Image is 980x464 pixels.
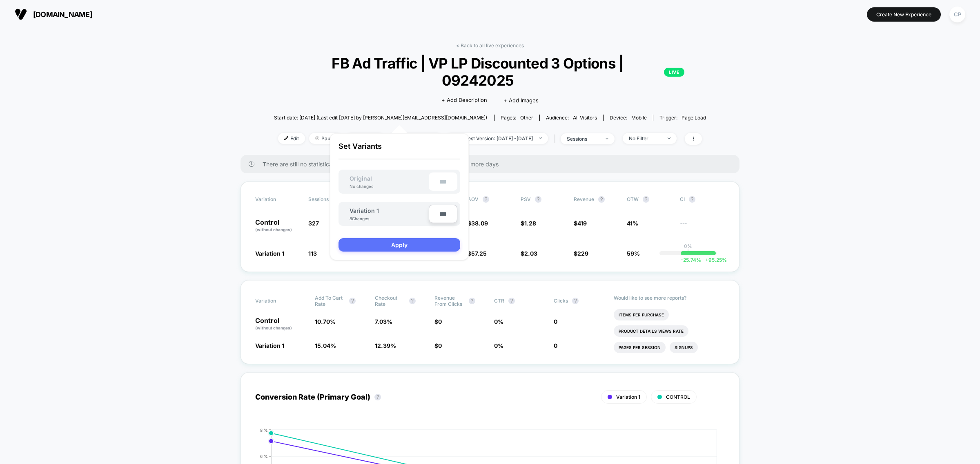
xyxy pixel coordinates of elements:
[574,220,587,227] span: $
[606,138,608,139] img: end
[349,298,356,304] button: ?
[554,298,568,304] span: Clicks
[375,342,396,349] span: 12.39 %
[508,298,515,304] button: ?
[614,342,666,353] li: Pages Per Session
[409,298,416,304] button: ?
[614,325,688,337] li: Product Details Views Rate
[552,133,561,145] span: |
[263,161,723,168] span: There are still no statistically significant results. We recommend waiting a few more days
[501,115,533,121] div: Pages:
[666,394,690,400] span: CONTROL
[15,8,27,20] img: Visually logo
[255,219,300,233] p: Control
[469,298,475,304] button: ?
[643,196,649,203] button: ?
[687,249,689,255] p: |
[33,10,92,19] span: [DOMAIN_NAME]
[438,318,442,325] span: 0
[682,115,706,121] span: Page Load
[341,184,381,189] div: No changes
[627,250,640,257] span: 59%
[614,309,669,320] li: Items Per Purchase
[296,55,685,89] span: FB Ad Traffic | VP LP Discounted 3 Options | 09242025
[521,220,536,227] span: $
[554,342,557,349] span: 0
[603,115,653,121] span: Device:
[705,257,708,263] span: +
[446,133,548,144] span: Latest Version: [DATE] - [DATE]
[546,115,597,121] div: Audience:
[375,318,392,325] span: 7.03 %
[521,196,531,202] span: PSV
[341,175,380,182] span: Original
[577,220,587,227] span: 419
[308,250,317,257] span: 113
[434,295,465,307] span: Revenue From Clicks
[255,196,300,203] span: Variation
[598,196,605,203] button: ?
[339,238,460,252] button: Apply
[350,216,374,221] div: 8 Changes
[255,250,284,257] span: Variation 1
[627,196,672,203] span: OTW
[574,196,594,202] span: Revenue
[681,257,701,263] span: -25.74 %
[494,318,503,325] span: 0 %
[339,142,460,159] p: Set Variants
[260,427,268,432] tspan: 8 %
[438,342,442,349] span: 0
[659,115,706,121] div: Trigger:
[308,220,319,227] span: 327
[375,295,405,307] span: Checkout Rate
[567,136,599,142] div: sessions
[616,394,640,400] span: Variation 1
[947,6,968,23] button: CP
[308,196,329,202] span: Sessions
[315,342,336,349] span: 15.04 %
[468,220,488,227] span: $
[284,136,288,140] img: edit
[471,220,488,227] span: 38.09
[255,342,284,349] span: Variation 1
[867,7,941,22] button: Create New Experience
[456,42,524,49] a: < Back to all live experiences
[441,96,487,104] span: + Add Description
[574,250,588,257] span: $
[255,227,292,232] span: (without changes)
[12,8,95,21] button: [DOMAIN_NAME]
[535,196,541,203] button: ?
[539,137,542,139] img: end
[684,243,692,249] p: 0%
[670,342,698,353] li: Signups
[278,133,305,144] span: Edit
[680,221,725,233] span: ---
[503,97,539,104] span: + Add Images
[629,135,661,141] div: No Filter
[524,250,537,257] span: 2.03
[701,257,727,263] span: 95.25 %
[468,250,487,257] span: $
[521,250,537,257] span: $
[949,7,965,22] div: CP
[494,298,504,304] span: CTR
[315,295,345,307] span: Add To Cart Rate
[315,318,336,325] span: 10.70 %
[572,298,579,304] button: ?
[274,115,487,121] span: Start date: [DATE] (Last edit [DATE] by [PERSON_NAME][EMAIL_ADDRESS][DOMAIN_NAME])
[627,220,638,227] span: 41%
[577,250,588,257] span: 229
[483,196,489,203] button: ?
[573,115,597,121] span: All Visitors
[315,136,319,140] img: end
[255,295,300,307] span: Variation
[434,342,442,349] span: $
[434,318,442,325] span: $
[520,115,533,121] span: other
[309,133,342,144] span: Pause
[554,318,557,325] span: 0
[471,250,487,257] span: 57.25
[260,453,268,458] tspan: 6 %
[374,394,381,400] button: ?
[689,196,695,203] button: ?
